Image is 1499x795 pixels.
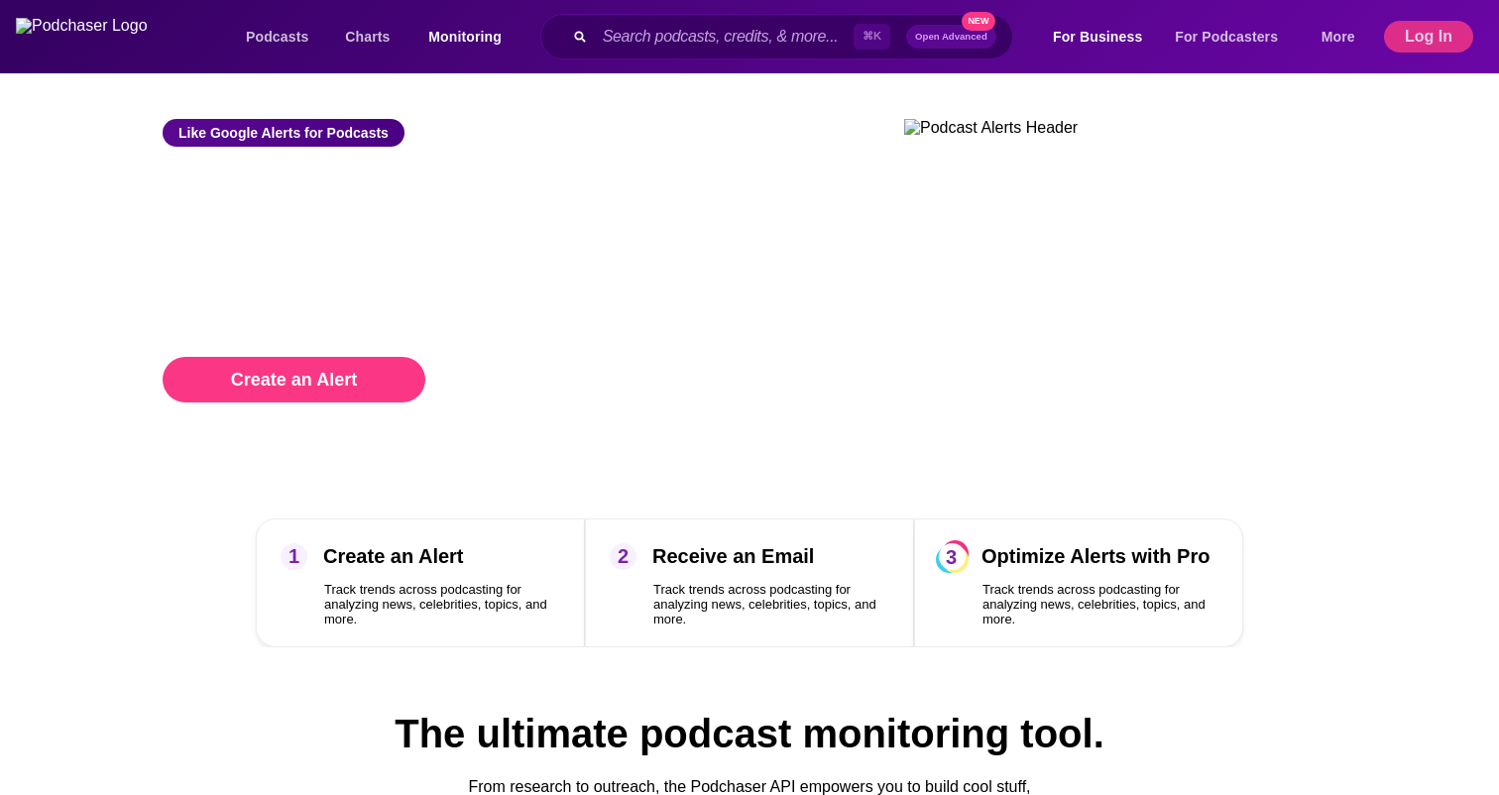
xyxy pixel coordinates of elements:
span: Podcasts [246,23,308,51]
section: 1 [281,543,307,570]
span: Charts [345,23,390,51]
div: Like Google Alerts for Podcasts [163,119,404,147]
p: Track trends across podcasting for analyzing news, celebrities, topics, and more. [653,582,889,626]
input: Search podcasts, credits, & more... [595,22,854,52]
p: Track trends across podcasting for analyzing news, celebrities, topics, and more. [982,582,1218,626]
p: Receive an Email [652,545,814,568]
span: ⌘ K [854,24,890,50]
button: Create an Alert [163,357,425,402]
span: More [1322,23,1355,51]
button: Log In [1384,21,1473,53]
a: Charts [332,21,403,53]
span: 3 [939,543,966,570]
div: Search podcasts, credits, & more... [559,14,1032,59]
button: open menu [414,21,526,53]
p: Receive an email alert every time your brand or search phrase is mentioned on a podcast episode. [163,254,718,309]
button: open menu [1039,21,1168,53]
p: Create an Alert [323,545,464,568]
h2: The ultimate podcast monitoring tool. [91,712,1408,756]
img: Podchaser - Follow, Share and Rate Podcasts [16,18,206,56]
p: Track trends across podcasting for analyzing news, celebrities, topics, and more. [324,582,560,626]
h1: Podcast Monitoring Alerts [163,163,864,230]
button: open menu [1162,21,1307,53]
button: open menu [1308,21,1381,53]
span: Monitoring [428,23,502,51]
span: New [962,12,995,31]
button: open menu [232,21,334,53]
button: Open AdvancedNew [906,25,996,49]
div: or to view your existing Alerts [163,450,864,468]
button: login [181,450,215,468]
span: For Podcasters [1175,23,1278,51]
p: Optimize Alerts with Pro [981,545,1210,568]
section: 2 [610,543,636,570]
span: Open Advanced [915,32,987,42]
span: For Business [1053,23,1142,51]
